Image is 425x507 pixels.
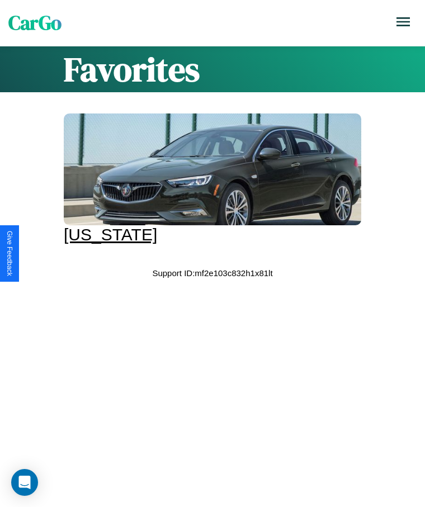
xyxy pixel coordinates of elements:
div: Give Feedback [6,231,13,276]
h1: Favorites [64,46,361,92]
div: Open Intercom Messenger [11,469,38,496]
span: CarGo [8,10,62,36]
div: [US_STATE] [64,225,361,244]
p: Support ID: mf2e103c832h1x81lt [152,266,272,281]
